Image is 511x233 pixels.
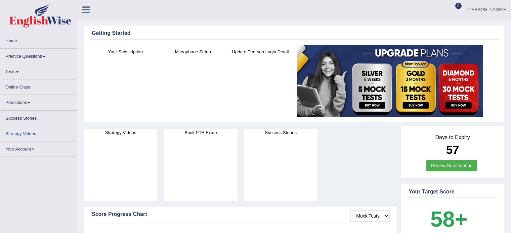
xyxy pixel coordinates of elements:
[455,3,462,9] span: 0
[84,129,157,136] h4: Strategy Videos
[0,111,77,124] a: Success Stories
[0,141,77,155] a: Your Account
[230,48,291,55] h4: Update Pearson Login Detail
[446,143,459,156] b: 57
[430,207,467,231] b: 58+
[0,95,77,108] a: Predictions
[95,48,156,55] h4: Your Subscription
[163,48,223,55] h4: Microphone Setup
[0,49,77,62] a: Practice Questions
[92,210,390,218] div: Score Progress Chart
[409,188,497,196] div: Your Target Score
[0,126,77,139] a: Strategy Videos
[244,129,317,136] h4: Success Stories
[92,29,497,37] div: Getting Started
[0,79,77,93] a: Online Class
[0,64,77,77] a: Tests
[0,33,77,46] a: Home
[426,160,477,171] a: Renew Subscription
[164,129,237,136] h4: Book PTE Exam
[409,134,497,140] h4: Days to Expiry
[297,45,483,117] img: small5.jpg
